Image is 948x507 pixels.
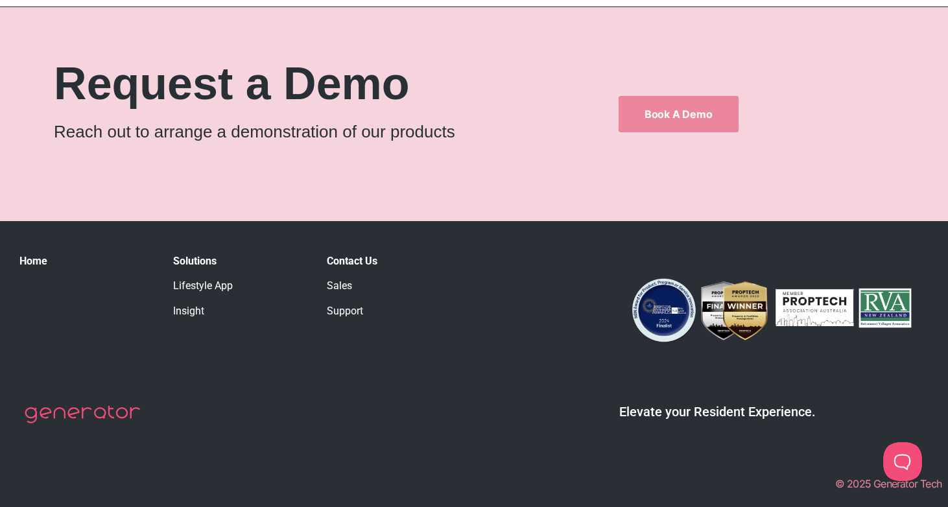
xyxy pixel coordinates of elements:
[327,255,377,267] strong: Contact Us
[19,255,47,267] a: Home
[619,96,739,132] a: Book a Demo
[173,255,217,267] strong: Solutions
[835,477,942,490] span: © 2025 Generator Tech
[645,109,713,119] span: Book a Demo
[54,119,558,145] p: Reach out to arrange a demonstration of our products
[506,404,929,419] h5: Elevate your Resident Experience.​
[883,442,922,481] iframe: Toggle Customer Support
[173,279,233,292] a: Lifestyle App
[173,305,204,317] a: Insight
[327,279,352,292] a: Sales
[327,305,363,317] a: Support
[54,61,558,106] h2: Request a Demo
